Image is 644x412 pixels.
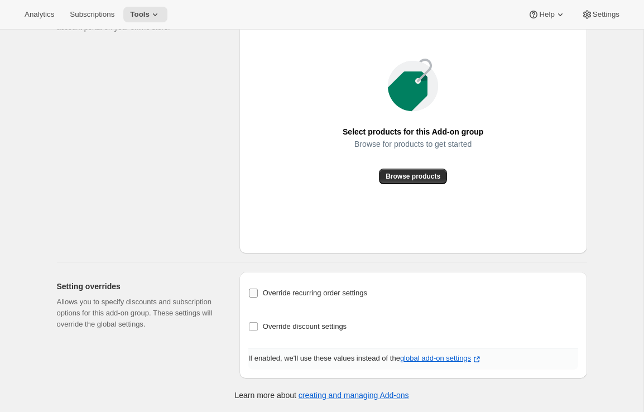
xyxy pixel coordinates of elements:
p: Learn more about [234,390,408,401]
p: If enabled, we'll use these values instead of the [248,353,578,365]
span: Analytics [25,10,54,19]
button: global add-on settings [400,354,482,365]
button: Subscriptions [63,7,121,22]
span: Override discount settings [263,322,347,330]
button: Analytics [18,7,61,22]
span: Override recurring order settings [263,289,367,297]
span: Help [539,10,554,19]
p: Allows you to specify discounts and subscription options for this add-on group. These settings wi... [57,296,222,330]
span: Tools [130,10,150,19]
span: Settings [593,10,619,19]
a: creating and managing Add-ons [299,391,409,400]
button: Settings [575,7,626,22]
button: Browse products [379,169,447,184]
span: Browse products [386,172,440,181]
span: Subscriptions [70,10,114,19]
span: Select products for this Add-on group [343,124,483,140]
button: Tools [123,7,167,22]
button: Help [521,7,572,22]
h2: Setting overrides [57,281,222,292]
span: Browse for products to get started [354,136,472,152]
